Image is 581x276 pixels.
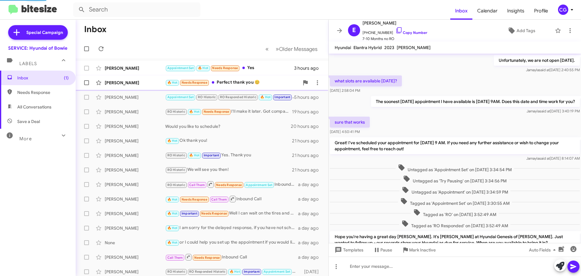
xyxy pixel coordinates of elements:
div: a day ago [298,196,323,202]
span: Untagged as 'Appointment' on [DATE] 3:34:59 PM [399,186,510,195]
a: Copy Number [396,30,427,35]
span: Needs Response [182,198,207,201]
span: 🔥 Hot [230,270,240,274]
div: Yes [165,65,294,71]
span: Tagged as 'Appointment Set' on [DATE] 3:30:55 AM [398,198,512,206]
div: Not a problem! I switched your appointment to [DATE] 9:30 am, [165,94,294,101]
span: 🔥 Hot [167,226,178,230]
div: [PERSON_NAME] [105,80,165,86]
span: Needs Response [201,211,227,215]
div: [PERSON_NAME] [105,167,165,173]
span: Call Them [211,198,227,201]
span: [PERSON_NAME] [397,45,431,50]
span: Inbox [17,75,69,81]
span: More [19,136,32,141]
span: Needs Response [204,110,229,114]
div: Perfect thank you 😊 [165,79,299,86]
div: I am sorry for the delayed response, if you have not scheduled I have a 9, 10, or 11 drop off for... [165,224,298,231]
span: Add Tags [517,25,535,36]
span: Labels [19,61,37,66]
div: 20 hours ago [291,123,323,129]
span: [DATE] 4:50:41 PM [330,129,360,134]
div: We will see you then! [165,166,292,173]
span: 7-10 Months no RO [363,36,427,42]
div: a day ago [298,225,323,231]
span: Mark Inactive [409,244,436,255]
div: CG [558,5,568,15]
a: Profile [529,2,553,20]
span: Pause [380,244,392,255]
span: Important [182,211,197,215]
div: [PERSON_NAME] [105,181,165,188]
span: 🔥 Hot [198,66,208,70]
span: 🔥 Hot [167,211,178,215]
span: RO Historic [167,153,185,157]
div: Inbound Call [165,181,298,188]
div: [PERSON_NAME] [105,65,165,71]
span: RO Historic [167,183,185,187]
span: Inbox [450,2,472,20]
div: [PERSON_NAME] [105,211,165,217]
span: 🔥 Hot [189,110,199,114]
div: None [105,240,165,246]
span: 🔥 Hot [189,153,199,157]
a: Special Campaign [8,25,68,40]
span: Untagged as 'Appointment Set' on [DATE] 3:34:54 PM [396,164,514,173]
button: Pause [368,244,397,255]
span: Needs Response [194,256,220,260]
span: Needs Response [182,81,207,85]
span: Important [244,270,260,274]
span: RO Responded Historic [220,95,256,99]
span: Call Them [167,256,183,260]
span: 🔥 Hot [167,198,178,201]
span: 2023 [384,45,394,50]
span: Appointment Set [246,183,272,187]
span: 🔥 Hot [167,139,178,143]
div: I'll make it later. Got company. Tks. [165,108,292,115]
span: Auto Fields [529,244,558,255]
button: Auto Fields [524,244,563,255]
p: sure that works [330,117,370,128]
span: Important [204,153,219,157]
button: CG [553,5,574,15]
input: Search [73,2,200,17]
a: Insights [502,2,529,20]
span: Untagged as 'Try Pausing' on [DATE] 3:34:56 PM [401,175,509,184]
span: said at [539,68,550,72]
p: Unfortunately, we are not open [DATE]. [494,55,580,66]
span: RO Historic [167,270,185,274]
div: [PERSON_NAME] [105,138,165,144]
span: » [276,45,279,53]
div: 5 hours ago [294,94,323,100]
p: what slots are available [DATE]? [330,75,402,86]
div: Ok thank you! [165,137,292,144]
div: a day ago [298,254,323,260]
a: Calendar [472,2,502,20]
button: Add Tags [490,25,552,36]
button: Templates [329,244,368,255]
div: 21 hours ago [292,152,323,158]
span: Appointment Set [167,66,194,70]
span: Older Messages [279,46,317,52]
div: a day ago [298,211,323,217]
span: E [352,25,356,35]
span: (1) [64,75,69,81]
div: a day ago [298,240,323,246]
button: Mark Inactive [397,244,441,255]
div: Can you provide the estimate for service [165,268,301,275]
div: Inbound Call [165,253,298,261]
div: [DATE] [301,269,323,275]
div: [PERSON_NAME] [105,152,165,158]
div: [PERSON_NAME] [105,196,165,202]
span: Tagged as 'RO Responded' on [DATE] 3:52:49 AM [399,220,510,229]
span: Needs Response [17,89,69,95]
span: RO Historic [167,110,185,114]
span: RO Historic [167,168,185,172]
span: Call Them [189,183,205,187]
span: « [265,45,269,53]
h1: Inbox [84,25,107,34]
div: Yes. Thank you [165,152,292,159]
p: Great! I've scheduled your appointment for [DATE] 9 AM. If you need any further assistance or wis... [330,137,580,154]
